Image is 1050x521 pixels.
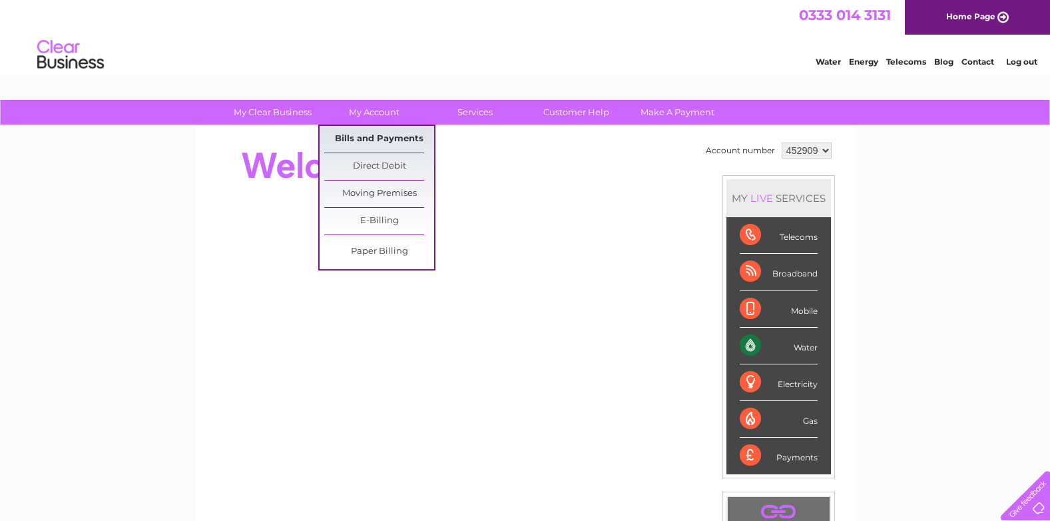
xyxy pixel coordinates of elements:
[324,208,434,235] a: E-Billing
[740,217,818,254] div: Telecoms
[740,254,818,290] div: Broadband
[748,192,776,205] div: LIVE
[740,291,818,328] div: Mobile
[740,401,818,438] div: Gas
[319,100,429,125] a: My Account
[740,438,818,474] div: Payments
[961,57,994,67] a: Contact
[218,100,328,125] a: My Clear Business
[623,100,732,125] a: Make A Payment
[37,35,105,75] img: logo.png
[934,57,953,67] a: Blog
[702,139,778,162] td: Account number
[324,239,434,265] a: Paper Billing
[740,364,818,401] div: Electricity
[324,126,434,153] a: Bills and Payments
[521,100,631,125] a: Customer Help
[799,7,891,23] a: 0333 014 3131
[849,57,878,67] a: Energy
[726,179,831,217] div: MY SERVICES
[420,100,530,125] a: Services
[211,7,840,65] div: Clear Business is a trading name of Verastar Limited (registered in [GEOGRAPHIC_DATA] No. 3667643...
[324,181,434,207] a: Moving Premises
[886,57,926,67] a: Telecoms
[1006,57,1037,67] a: Log out
[740,328,818,364] div: Water
[324,153,434,180] a: Direct Debit
[816,57,841,67] a: Water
